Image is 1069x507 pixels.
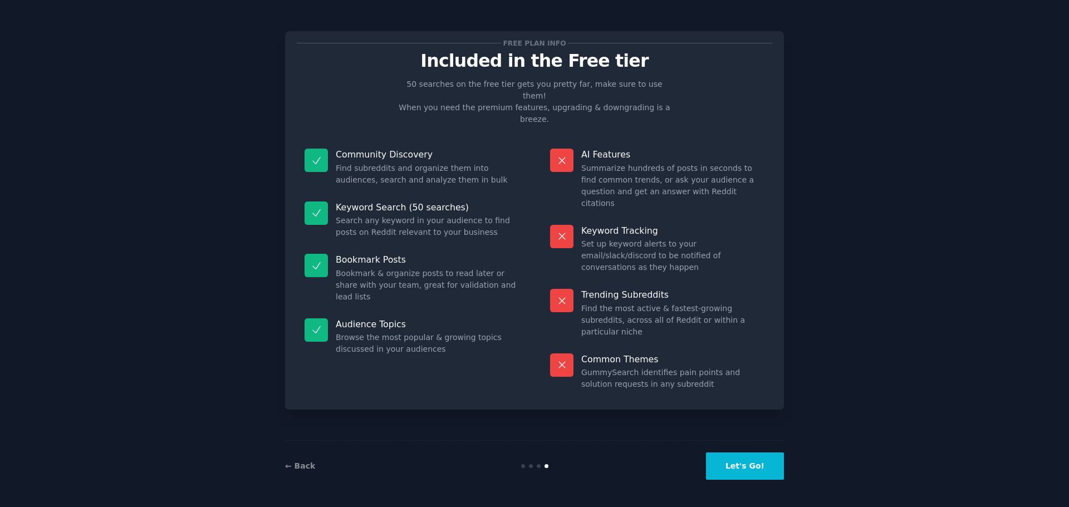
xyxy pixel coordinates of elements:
dd: Bookmark & organize posts to read later or share with your team, great for validation and lead lists [336,268,519,303]
p: Community Discovery [336,149,519,160]
dd: Browse the most popular & growing topics discussed in your audiences [336,332,519,355]
dd: Find the most active & fastest-growing subreddits, across all of Reddit or within a particular niche [581,303,764,338]
p: AI Features [581,149,764,160]
span: Free plan info [501,37,568,49]
p: Bookmark Posts [336,254,519,265]
dd: Summarize hundreds of posts in seconds to find common trends, or ask your audience a question and... [581,163,764,209]
dd: Set up keyword alerts to your email/slack/discord to be notified of conversations as they happen [581,238,764,273]
p: 50 searches on the free tier gets you pretty far, make sure to use them! When you need the premiu... [394,78,675,125]
a: ← Back [285,461,315,470]
p: Trending Subreddits [581,289,764,301]
p: Audience Topics [336,318,519,330]
p: Keyword Tracking [581,225,764,237]
p: Common Themes [581,353,764,365]
button: Let's Go! [706,452,784,480]
dd: Find subreddits and organize them into audiences, search and analyze them in bulk [336,163,519,186]
dd: GummySearch identifies pain points and solution requests in any subreddit [581,367,764,390]
dd: Search any keyword in your audience to find posts on Reddit relevant to your business [336,215,519,238]
p: Keyword Search (50 searches) [336,201,519,213]
p: Included in the Free tier [297,51,772,71]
